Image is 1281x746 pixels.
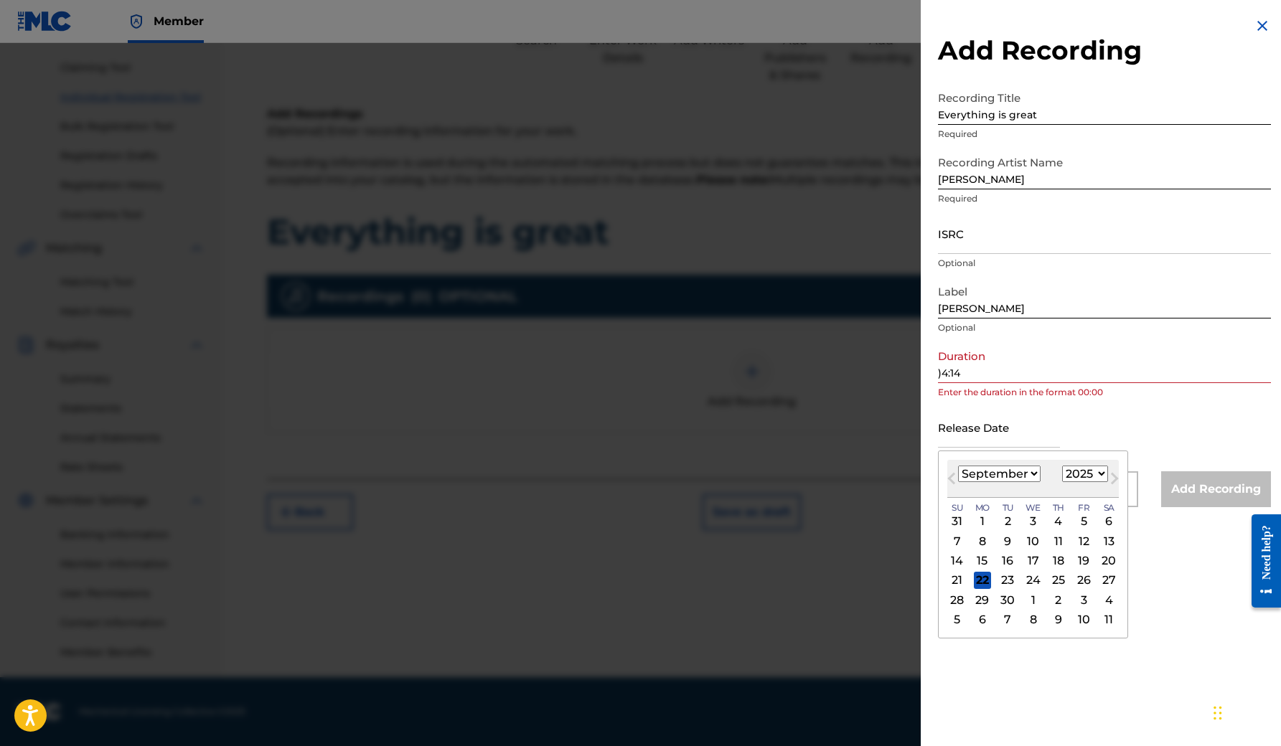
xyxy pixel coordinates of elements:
[949,591,966,608] div: Choose Sunday, September 28th, 2025
[938,386,1271,399] p: Enter the duration in the format 00:00
[1026,501,1041,514] span: We
[1025,572,1042,589] div: Choose Wednesday, September 24th, 2025
[974,532,991,549] div: Choose Monday, September 8th, 2025
[999,532,1016,549] div: Choose Tuesday, September 9th, 2025
[1100,513,1117,530] div: Choose Saturday, September 6th, 2025
[1214,691,1222,735] div: Drag
[154,13,204,29] span: Member
[1025,552,1042,570] div: Choose Wednesday, September 17th, 2025
[1103,470,1126,493] button: Next Month
[1100,532,1117,549] div: Choose Saturday, September 13th, 2025
[974,591,991,608] div: Choose Monday, September 29th, 2025
[1241,502,1281,620] iframe: Resource Center
[1075,513,1092,530] div: Choose Friday, September 5th, 2025
[1050,552,1067,570] div: Choose Thursday, September 18th, 2025
[1050,591,1067,608] div: Choose Thursday, October 2nd, 2025
[17,11,72,32] img: MLC Logo
[938,450,1128,638] div: Choose Date
[999,611,1016,628] div: Choose Tuesday, October 7th, 2025
[1075,552,1092,570] div: Choose Friday, September 19th, 2025
[1104,501,1115,514] span: Sa
[947,511,1119,629] div: Month September, 2025
[1075,611,1092,628] div: Choose Friday, October 10th, 2025
[1100,572,1117,589] div: Choose Saturday, September 27th, 2025
[999,591,1016,608] div: Choose Tuesday, September 30th, 2025
[938,34,1271,67] h2: Add Recording
[974,611,991,628] div: Choose Monday, October 6th, 2025
[1075,532,1092,549] div: Choose Friday, September 12th, 2025
[128,13,145,30] img: Top Rightsholder
[974,552,991,570] div: Choose Monday, September 15th, 2025
[1003,501,1013,514] span: Tu
[952,501,962,514] span: Su
[1050,572,1067,589] div: Choose Thursday, September 25th, 2025
[938,128,1271,141] p: Required
[940,470,963,493] button: Previous Month
[1075,591,1092,608] div: Choose Friday, October 3rd, 2025
[1100,552,1117,570] div: Choose Saturday, September 20th, 2025
[938,321,1271,334] p: Optional
[1053,501,1064,514] span: Th
[1025,611,1042,628] div: Choose Wednesday, October 8th, 2025
[1025,591,1042,608] div: Choose Wednesday, October 1st, 2025
[975,501,990,514] span: Mo
[974,513,991,530] div: Choose Monday, September 1st, 2025
[949,532,966,549] div: Choose Sunday, September 7th, 2025
[1025,513,1042,530] div: Choose Wednesday, September 3rd, 2025
[1025,532,1042,549] div: Choose Wednesday, September 10th, 2025
[1100,611,1117,628] div: Choose Saturday, October 11th, 2025
[1209,677,1281,746] iframe: Chat Widget
[949,513,966,530] div: Choose Sunday, August 31st, 2025
[949,611,966,628] div: Choose Sunday, October 5th, 2025
[1050,611,1067,628] div: Choose Thursday, October 9th, 2025
[1050,532,1067,549] div: Choose Thursday, September 11th, 2025
[1100,591,1117,608] div: Choose Saturday, October 4th, 2025
[999,513,1016,530] div: Choose Tuesday, September 2nd, 2025
[999,572,1016,589] div: Choose Tuesday, September 23rd, 2025
[1050,513,1067,530] div: Choose Thursday, September 4th, 2025
[938,192,1271,205] p: Required
[949,552,966,570] div: Choose Sunday, September 14th, 2025
[1078,501,1089,514] span: Fr
[938,257,1271,270] p: Optional
[1075,572,1092,589] div: Choose Friday, September 26th, 2025
[974,572,991,589] div: Choose Monday, September 22nd, 2025
[949,572,966,589] div: Choose Sunday, September 21st, 2025
[999,552,1016,570] div: Choose Tuesday, September 16th, 2025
